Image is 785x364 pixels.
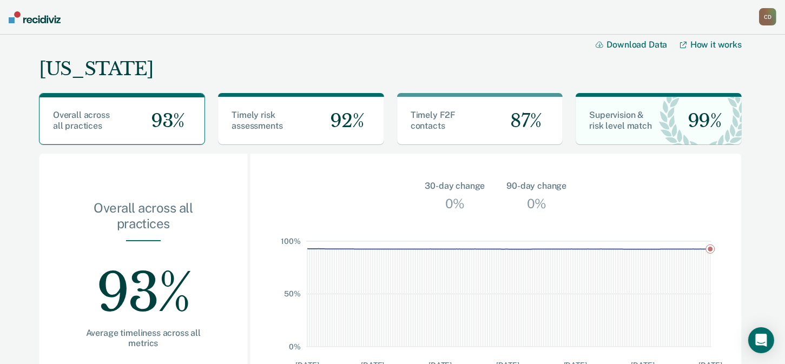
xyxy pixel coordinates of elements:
a: How it works [680,39,742,50]
span: 92% [321,110,364,132]
span: 87% [502,110,541,132]
button: CD [759,8,776,25]
div: Average timeliness across all metrics [74,328,213,348]
div: Open Intercom Messenger [748,327,774,353]
div: 90-day change [506,180,566,193]
span: Timely risk assessments [232,110,282,131]
div: C D [759,8,776,25]
div: [US_STATE] [39,58,153,80]
span: Supervision & risk level match [589,110,651,131]
span: 93% [142,110,184,132]
span: 99% [679,110,722,132]
div: 93% [74,241,213,328]
img: Recidiviz [9,11,61,23]
span: Timely F2F contacts [411,110,456,131]
div: 0% [443,193,467,214]
div: Overall across all practices [74,200,213,240]
button: Download Data [596,39,680,50]
div: 30-day change [425,180,485,193]
div: 0% [524,193,549,214]
span: Overall across all practices [53,110,110,131]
